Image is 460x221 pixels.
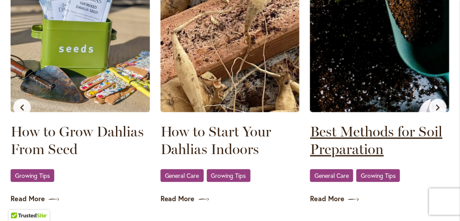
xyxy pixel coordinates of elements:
a: General Care [310,169,353,182]
span: General Care [165,173,199,178]
button: Next slide [429,99,447,116]
div: , [310,169,449,183]
span: Growing Tips [15,173,50,178]
span: Growing Tips [211,173,246,178]
a: Growing Tips [11,169,54,182]
a: How to Start Your Dahlias Indoors [161,123,300,158]
a: Growing Tips [356,169,400,182]
span: General Care [314,173,349,178]
span: Growing Tips [361,173,396,178]
div: , [161,169,300,183]
a: How to Grow Dahlias From Seed [11,123,150,158]
a: General Care [161,169,204,182]
a: Growing Tips [207,169,251,182]
button: Previous slide [13,99,31,116]
a: Best Methods for Soil Preparation [310,123,449,158]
